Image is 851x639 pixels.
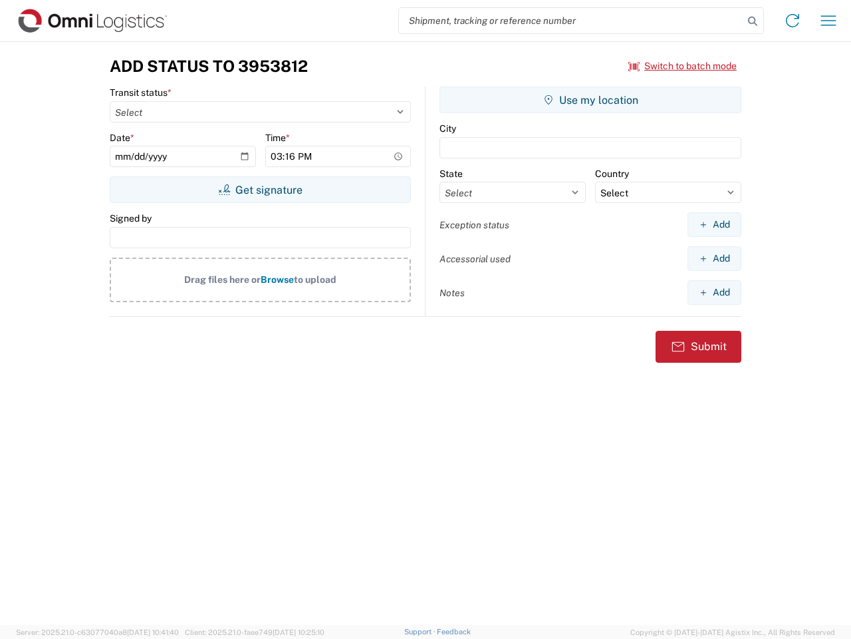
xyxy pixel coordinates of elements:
[110,212,152,224] label: Signed by
[110,57,308,76] h3: Add Status to 3953812
[439,87,741,113] button: Use my location
[630,626,835,638] span: Copyright © [DATE]-[DATE] Agistix Inc., All Rights Reserved
[261,274,294,285] span: Browse
[687,280,741,305] button: Add
[110,176,411,203] button: Get signature
[404,628,437,636] a: Support
[185,628,324,636] span: Client: 2025.21.0-faee749
[110,87,172,99] label: Transit status
[595,168,629,180] label: Country
[127,628,179,636] span: [DATE] 10:41:40
[110,132,134,144] label: Date
[273,628,324,636] span: [DATE] 10:25:10
[439,122,456,134] label: City
[656,331,741,363] button: Submit
[687,212,741,237] button: Add
[439,168,463,180] label: State
[628,55,737,77] button: Switch to batch mode
[439,253,511,265] label: Accessorial used
[399,8,743,33] input: Shipment, tracking or reference number
[437,628,471,636] a: Feedback
[687,246,741,271] button: Add
[294,274,336,285] span: to upload
[439,287,465,299] label: Notes
[16,628,179,636] span: Server: 2025.21.0-c63077040a8
[184,274,261,285] span: Drag files here or
[439,219,509,231] label: Exception status
[265,132,290,144] label: Time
